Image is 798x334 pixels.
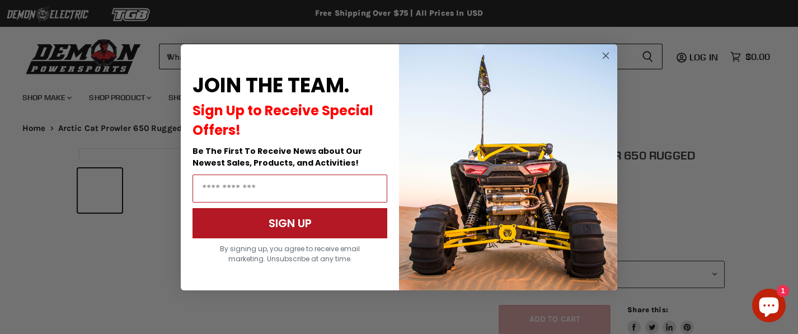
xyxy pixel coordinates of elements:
input: Email Address [193,175,387,203]
button: SIGN UP [193,208,387,238]
span: Sign Up to Receive Special Offers! [193,101,373,139]
span: By signing up, you agree to receive email marketing. Unsubscribe at any time. [220,244,360,264]
img: a9095488-b6e7-41ba-879d-588abfab540b.jpeg [399,44,617,290]
span: JOIN THE TEAM. [193,71,349,100]
button: Close dialog [599,49,613,63]
inbox-online-store-chat: Shopify online store chat [749,289,789,325]
span: Be The First To Receive News about Our Newest Sales, Products, and Activities! [193,145,362,168]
